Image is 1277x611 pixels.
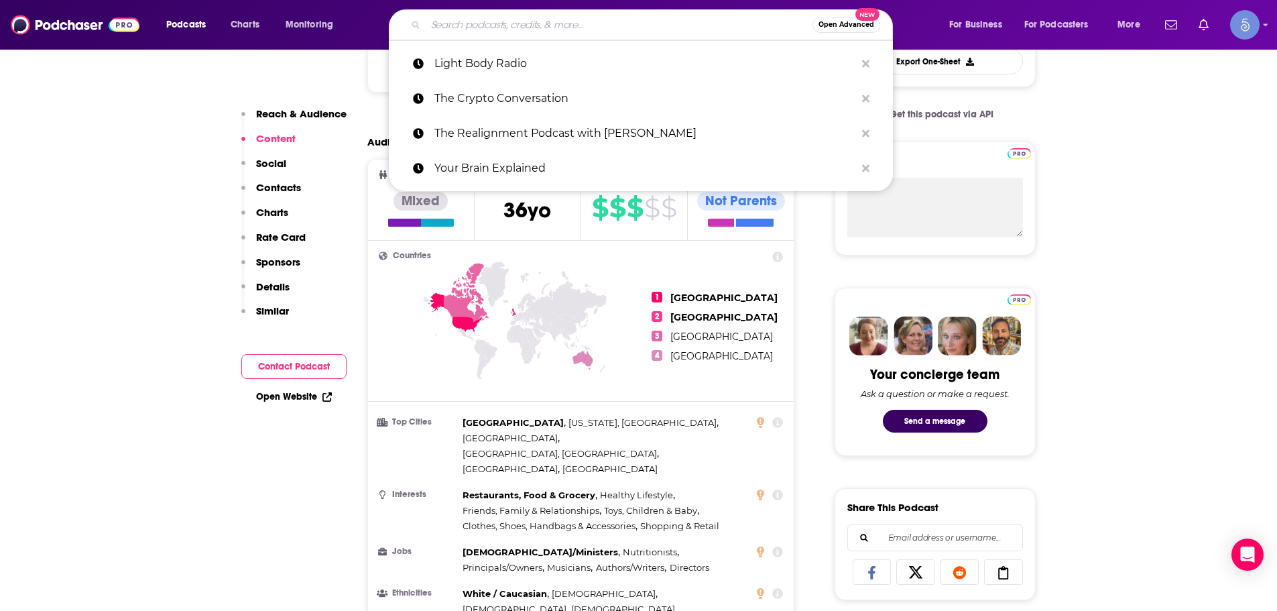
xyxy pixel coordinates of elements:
[241,354,347,379] button: Contact Podcast
[1193,13,1214,36] a: Show notifications dropdown
[463,518,637,534] span: ,
[640,520,719,531] span: Shopping & Retail
[562,463,658,474] span: [GEOGRAPHIC_DATA]
[463,505,599,516] span: Friends, Family & Relationships
[157,14,223,36] button: open menu
[984,559,1023,585] a: Copy Link
[940,559,979,585] a: Share on Reddit
[434,81,855,116] p: The Crypto Conversation
[1008,146,1031,159] a: Pro website
[241,280,290,305] button: Details
[670,350,773,362] span: [GEOGRAPHIC_DATA]
[847,154,1023,178] label: My Notes
[1231,539,1264,571] div: Open Intercom Messenger
[256,132,296,145] p: Content
[670,331,773,343] span: [GEOGRAPHIC_DATA]
[818,21,874,28] span: Open Advanced
[463,545,620,560] span: ,
[859,525,1012,551] input: Email address or username...
[609,197,625,219] span: $
[604,503,699,518] span: ,
[644,197,660,219] span: $
[426,14,812,36] input: Search podcasts, credits, & more...
[11,12,139,38] img: Podchaser - Follow, Share and Rate Podcasts
[463,588,547,599] span: White / Caucasian
[256,206,288,219] p: Charts
[463,560,544,575] span: ,
[463,520,635,531] span: Clothes, Shoes, Handbags & Accessories
[847,48,1023,74] button: Export One-Sheet
[276,14,351,36] button: open menu
[463,562,542,573] span: Principals/Owners
[256,231,306,243] p: Rate Card
[434,116,855,151] p: The Realignment Podcast with Eva Hooft
[379,589,457,598] h3: Ethnicities
[855,8,879,21] span: New
[256,304,289,317] p: Similar
[379,547,457,556] h3: Jobs
[849,317,888,355] img: Sydney Profile
[463,448,657,459] span: [GEOGRAPHIC_DATA], [GEOGRAPHIC_DATA]
[241,107,347,132] button: Reach & Audience
[870,366,999,383] div: Your concierge team
[894,317,932,355] img: Barbara Profile
[652,292,662,302] span: 1
[256,280,290,293] p: Details
[596,560,666,575] span: ,
[434,46,855,81] p: Light Body Radio
[661,197,676,219] span: $
[241,231,306,256] button: Rate Card
[652,350,662,361] span: 4
[1016,14,1108,36] button: open menu
[256,256,300,268] p: Sponsors
[853,559,892,585] a: Share on Facebook
[697,192,785,211] div: Not Parents
[463,488,597,503] span: ,
[847,524,1023,551] div: Search followers
[949,15,1002,34] span: For Business
[389,151,893,186] a: Your Brain Explained
[552,588,656,599] span: [DEMOGRAPHIC_DATA]
[256,157,286,170] p: Social
[393,192,448,211] div: Mixed
[604,505,697,516] span: Toys, Children & Baby
[463,433,558,443] span: [GEOGRAPHIC_DATA]
[463,431,560,446] span: ,
[938,317,977,355] img: Jules Profile
[389,81,893,116] a: The Crypto Conversation
[1008,294,1031,305] img: Podchaser Pro
[890,109,993,120] span: Get this podcast via API
[623,545,679,560] span: ,
[812,17,880,33] button: Open AdvancedNew
[1230,10,1260,40] img: User Profile
[847,501,938,514] h3: Share This Podcast
[231,15,259,34] span: Charts
[568,417,717,428] span: [US_STATE], [GEOGRAPHIC_DATA]
[367,135,489,148] h2: Audience Demographics
[592,197,608,219] span: $
[652,311,662,322] span: 2
[389,46,893,81] a: Light Body Radio
[940,14,1019,36] button: open menu
[463,446,659,461] span: ,
[256,391,332,402] a: Open Website
[547,560,593,575] span: ,
[463,503,601,518] span: ,
[883,410,987,433] button: Send a message
[865,98,1005,131] a: Get this podcast via API
[652,331,662,341] span: 3
[896,559,935,585] a: Share on X/Twitter
[463,415,566,431] span: ,
[600,488,675,503] span: ,
[222,14,267,36] a: Charts
[1024,15,1089,34] span: For Podcasters
[552,586,658,602] span: ,
[568,415,719,431] span: ,
[256,107,347,120] p: Reach & Audience
[627,197,643,219] span: $
[379,490,457,499] h3: Interests
[623,547,677,557] span: Nutritionists
[1117,15,1140,34] span: More
[241,181,301,206] button: Contacts
[1008,148,1031,159] img: Podchaser Pro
